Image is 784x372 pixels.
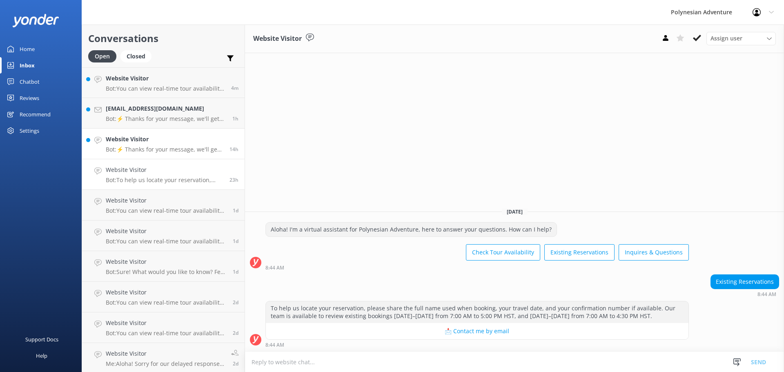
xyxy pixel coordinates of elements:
div: Help [36,347,47,364]
h4: Website Visitor [106,227,227,236]
p: Bot: You can view real-time tour availability and book your Polynesian Adventure online at [URL][... [106,85,225,92]
div: Open [88,50,116,62]
a: Website VisitorBot:You can view real-time tour availability and book your Polynesian Adventure on... [82,67,245,98]
div: Home [20,41,35,57]
p: Bot: Sure! What would you like to know? Feel free to ask about tour details, availability, pickup... [106,268,227,276]
h4: Website Visitor [106,288,227,297]
h4: Website Visitor [106,349,225,358]
span: Sep 05 2025 05:49pm (UTC -10:00) Pacific/Honolulu [233,238,238,245]
span: Sep 06 2025 05:44pm (UTC -10:00) Pacific/Honolulu [229,146,238,153]
a: Website VisitorBot:To help us locate your reservation, please share the full name used when booki... [82,159,245,190]
p: Bot: You can view real-time tour availability and book your Polynesian Adventure online at [URL][... [106,299,227,306]
p: Bot: You can view real-time tour availability and book your Polynesian Adventure online at [URL][... [106,238,227,245]
button: Inquires & Questions [619,244,689,261]
a: Website VisitorBot:⚡ Thanks for your message, we'll get back to you as soon as we can. You're als... [82,129,245,159]
h4: Website Visitor [106,319,227,327]
p: Bot: ⚡ Thanks for your message, we'll get back to you as soon as we can. You're also welcome to k... [106,115,226,123]
div: Chatbot [20,74,40,90]
div: Existing Reservations [711,275,779,289]
div: Sep 06 2025 08:44am (UTC -10:00) Pacific/Honolulu [265,265,689,270]
button: 📩 Contact me by email [266,323,688,339]
div: Recommend [20,106,51,123]
div: Reviews [20,90,39,106]
span: [DATE] [502,208,528,215]
a: Website VisitorBot:You can view real-time tour availability and book your Polynesian Adventure on... [82,282,245,312]
h4: Website Visitor [106,165,223,174]
img: yonder-white-logo.png [12,14,59,27]
span: Sep 04 2025 04:34pm (UTC -10:00) Pacific/Honolulu [233,299,238,306]
a: Website VisitorBot:You can view real-time tour availability and book your Polynesian Adventure on... [82,312,245,343]
p: Bot: To help us locate your reservation, please share the full name used when booking, your trave... [106,176,223,184]
span: Sep 07 2025 07:07am (UTC -10:00) Pacific/Honolulu [232,115,238,122]
span: Sep 05 2025 03:05pm (UTC -10:00) Pacific/Honolulu [233,268,238,275]
h4: Website Visitor [106,257,227,266]
strong: 8:44 AM [265,265,284,270]
div: Assign User [706,32,776,45]
h4: Website Visitor [106,135,223,144]
div: Aloha! I'm a virtual assistant for Polynesian Adventure, here to answer your questions. How can I... [266,223,557,236]
p: Bot: ⚡ Thanks for your message, we'll get back to you as soon as we can. You're also welcome to k... [106,146,223,153]
strong: 8:44 AM [265,343,284,347]
p: Bot: You can view real-time tour availability and book your Polynesian Adventure online at [URL][... [106,330,227,337]
div: Sep 06 2025 08:44am (UTC -10:00) Pacific/Honolulu [710,291,779,297]
div: Settings [20,123,39,139]
p: Me: Aloha! Sorry for our delayed response. Please contact our groups / charter department for bet... [106,360,225,368]
h4: Website Visitor [106,74,225,83]
p: Bot: You can view real-time tour availability and book your Polynesian Adventure online at [URL][... [106,207,227,214]
span: Assign user [710,34,742,43]
a: Closed [120,51,156,60]
span: Sep 07 2025 08:14am (UTC -10:00) Pacific/Honolulu [231,85,238,91]
h4: [EMAIL_ADDRESS][DOMAIN_NAME] [106,104,226,113]
span: Sep 04 2025 08:34am (UTC -10:00) Pacific/Honolulu [233,360,238,367]
a: Website VisitorBot:You can view real-time tour availability and book your Polynesian Adventure on... [82,190,245,221]
span: Sep 05 2025 10:11pm (UTC -10:00) Pacific/Honolulu [233,207,238,214]
h3: Website Visitor [253,33,302,44]
span: Sep 04 2025 10:01am (UTC -10:00) Pacific/Honolulu [233,330,238,336]
h4: Website Visitor [106,196,227,205]
button: Check Tour Availability [466,244,540,261]
div: Support Docs [25,331,58,347]
a: Website VisitorBot:Sure! What would you like to know? Feel free to ask about tour details, availa... [82,251,245,282]
h2: Conversations [88,31,238,46]
div: To help us locate your reservation, please share the full name used when booking, your travel dat... [266,301,688,323]
a: [EMAIL_ADDRESS][DOMAIN_NAME]Bot:⚡ Thanks for your message, we'll get back to you as soon as we ca... [82,98,245,129]
div: Closed [120,50,151,62]
span: Sep 06 2025 08:44am (UTC -10:00) Pacific/Honolulu [229,176,238,183]
div: Sep 06 2025 08:44am (UTC -10:00) Pacific/Honolulu [265,342,689,347]
div: Inbox [20,57,35,74]
a: Open [88,51,120,60]
strong: 8:44 AM [757,292,776,297]
button: Existing Reservations [544,244,615,261]
a: Website VisitorBot:You can view real-time tour availability and book your Polynesian Adventure on... [82,221,245,251]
